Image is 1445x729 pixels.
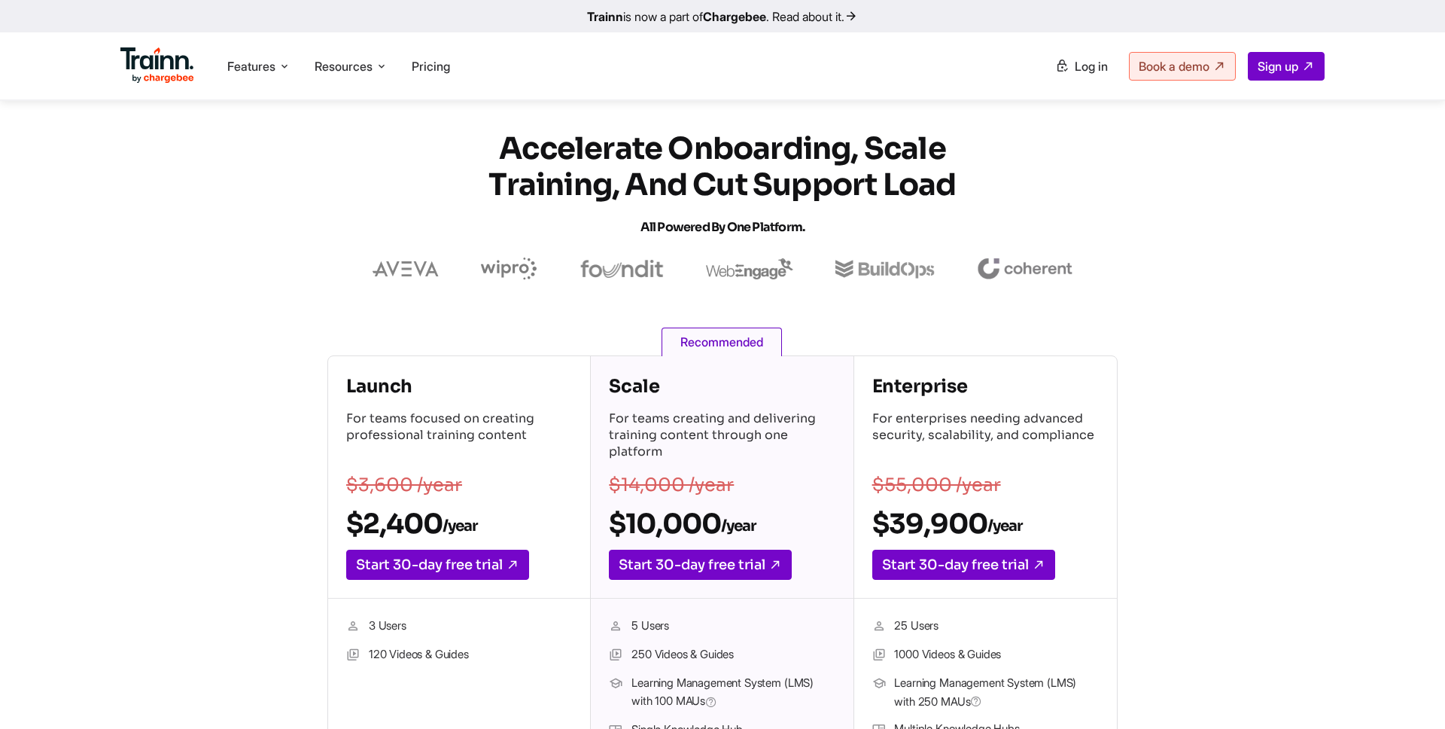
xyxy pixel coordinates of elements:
[1139,59,1209,74] span: Book a demo
[346,645,572,665] li: 120 Videos & Guides
[609,617,835,636] li: 5 Users
[346,617,572,636] li: 3 Users
[872,617,1099,636] li: 25 Users
[703,9,766,24] b: Chargebee
[662,328,782,356] span: Recommended
[1046,53,1117,80] a: Log in
[412,59,450,74] a: Pricing
[872,410,1099,463] p: For enterprises needing advanced security, scalability, and compliance
[609,410,835,463] p: For teams creating and delivering training content through one platform
[346,410,572,463] p: For teams focused on creating professional training content
[373,261,439,276] img: aveva logo
[872,507,1099,541] h2: $39,900
[872,474,1001,496] s: $55,000 /year
[346,550,529,580] a: Start 30-day free trial
[721,517,756,535] sub: /year
[872,550,1055,580] a: Start 30-day free trial
[894,674,1098,711] span: Learning Management System (LMS) with 250 MAUs
[452,131,993,246] h1: Accelerate Onboarding, Scale Training, and Cut Support Load
[481,258,537,280] img: wipro logo
[346,374,572,398] h4: Launch
[609,374,835,398] h4: Scale
[706,258,793,279] img: webengage logo
[609,507,835,541] h2: $10,000
[640,219,805,235] span: All Powered by One Platform.
[1248,52,1325,81] a: Sign up
[587,9,623,24] b: Trainn
[443,517,477,535] sub: /year
[631,674,835,712] span: Learning Management System (LMS) with 100 MAUs
[315,58,373,75] span: Resources
[1258,59,1298,74] span: Sign up
[1075,59,1108,74] span: Log in
[609,645,835,665] li: 250 Videos & Guides
[1129,52,1236,81] a: Book a demo
[872,374,1099,398] h4: Enterprise
[872,645,1099,665] li: 1000 Videos & Guides
[346,507,572,541] h2: $2,400
[835,260,934,279] img: buildops logo
[987,517,1022,535] sub: /year
[609,474,734,496] s: $14,000 /year
[977,258,1072,279] img: coherent logo
[120,47,194,84] img: Trainn Logo
[609,550,792,580] a: Start 30-day free trial
[580,260,664,278] img: foundit logo
[227,58,275,75] span: Features
[346,474,462,496] s: $3,600 /year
